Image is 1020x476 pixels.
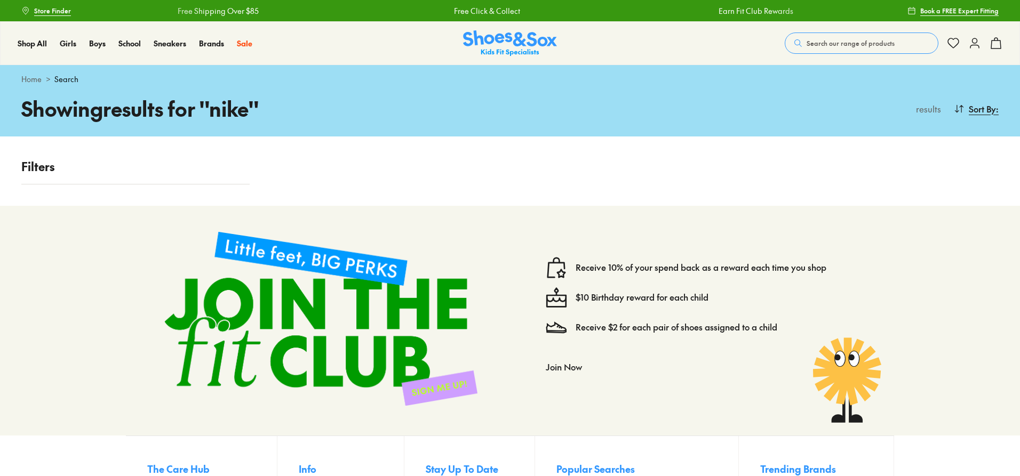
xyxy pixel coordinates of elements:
[177,5,258,17] a: Free Shipping Over $85
[807,38,895,48] span: Search our range of products
[556,462,635,476] span: Popular Searches
[34,6,71,15] span: Store Finder
[60,38,76,49] a: Girls
[996,102,999,115] span: :
[907,1,999,20] a: Book a FREE Expert Fitting
[760,462,836,476] span: Trending Brands
[426,462,498,476] span: Stay Up To Date
[463,30,557,57] a: Shoes & Sox
[912,102,941,115] p: results
[237,38,252,49] a: Sale
[89,38,106,49] a: Boys
[21,74,999,85] div: >
[299,462,316,476] span: Info
[18,38,47,49] a: Shop All
[718,5,793,17] a: Earn Fit Club Rewards
[199,38,224,49] a: Brands
[21,1,71,20] a: Store Finder
[21,74,42,85] a: Home
[546,287,567,308] img: cake--candle-birthday-event-special-sweet-cake-bake.svg
[147,462,210,476] span: The Care Hub
[154,38,186,49] a: Sneakers
[576,292,708,303] a: $10 Birthday reward for each child
[576,321,777,333] a: Receive $2 for each pair of shoes assigned to a child
[118,38,141,49] a: School
[463,30,557,57] img: SNS_Logo_Responsive.svg
[546,257,567,278] img: vector1.svg
[546,317,567,338] img: Vector_3098.svg
[785,33,938,54] button: Search our range of products
[546,355,582,378] button: Join Now
[21,93,510,124] h1: Showing results for " nike "
[147,214,495,423] img: sign-up-footer.png
[954,97,999,120] button: Sort By:
[453,5,520,17] a: Free Click & Collect
[576,262,826,273] a: Receive 10% of your spend back as a reward each time you shop
[21,158,250,175] p: Filters
[969,102,996,115] span: Sort By
[920,6,999,15] span: Book a FREE Expert Fitting
[54,74,78,85] span: Search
